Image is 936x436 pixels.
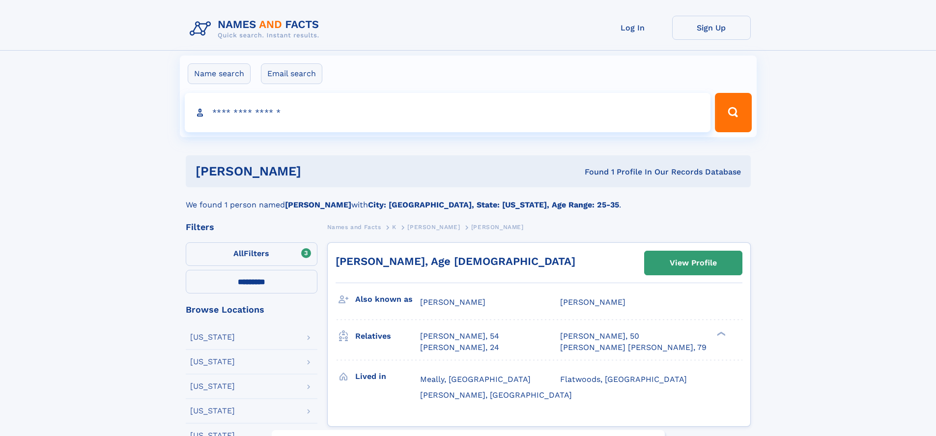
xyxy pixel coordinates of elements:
a: [PERSON_NAME], Age [DEMOGRAPHIC_DATA] [336,255,575,267]
div: [US_STATE] [190,407,235,415]
label: Email search [261,63,322,84]
img: Logo Names and Facts [186,16,327,42]
div: [US_STATE] [190,358,235,366]
span: [PERSON_NAME], [GEOGRAPHIC_DATA] [420,390,572,400]
a: K [392,221,397,233]
span: [PERSON_NAME] [407,224,460,231]
a: Log In [594,16,672,40]
a: [PERSON_NAME], 50 [560,331,639,342]
h3: Also known as [355,291,420,308]
span: Meally, [GEOGRAPHIC_DATA] [420,375,531,384]
h3: Relatives [355,328,420,345]
div: Browse Locations [186,305,317,314]
h1: [PERSON_NAME] [196,165,443,177]
b: City: [GEOGRAPHIC_DATA], State: [US_STATE], Age Range: 25-35 [368,200,619,209]
a: [PERSON_NAME] [407,221,460,233]
div: Filters [186,223,317,232]
a: [PERSON_NAME], 24 [420,342,499,353]
span: [PERSON_NAME] [560,297,625,307]
span: Flatwoods, [GEOGRAPHIC_DATA] [560,375,687,384]
a: View Profile [645,251,742,275]
a: Sign Up [672,16,751,40]
a: Names and Facts [327,221,381,233]
label: Filters [186,242,317,266]
div: ❯ [714,331,726,337]
b: [PERSON_NAME] [285,200,351,209]
div: [US_STATE] [190,382,235,390]
h3: Lived in [355,368,420,385]
span: [PERSON_NAME] [420,297,485,307]
a: [PERSON_NAME], 54 [420,331,499,342]
label: Name search [188,63,251,84]
div: [US_STATE] [190,333,235,341]
a: [PERSON_NAME] [PERSON_NAME], 79 [560,342,707,353]
button: Search Button [715,93,751,132]
span: [PERSON_NAME] [471,224,524,231]
span: K [392,224,397,231]
input: search input [185,93,711,132]
span: All [233,249,244,258]
div: We found 1 person named with . [186,187,751,211]
div: Found 1 Profile In Our Records Database [443,167,741,177]
div: View Profile [670,252,717,274]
